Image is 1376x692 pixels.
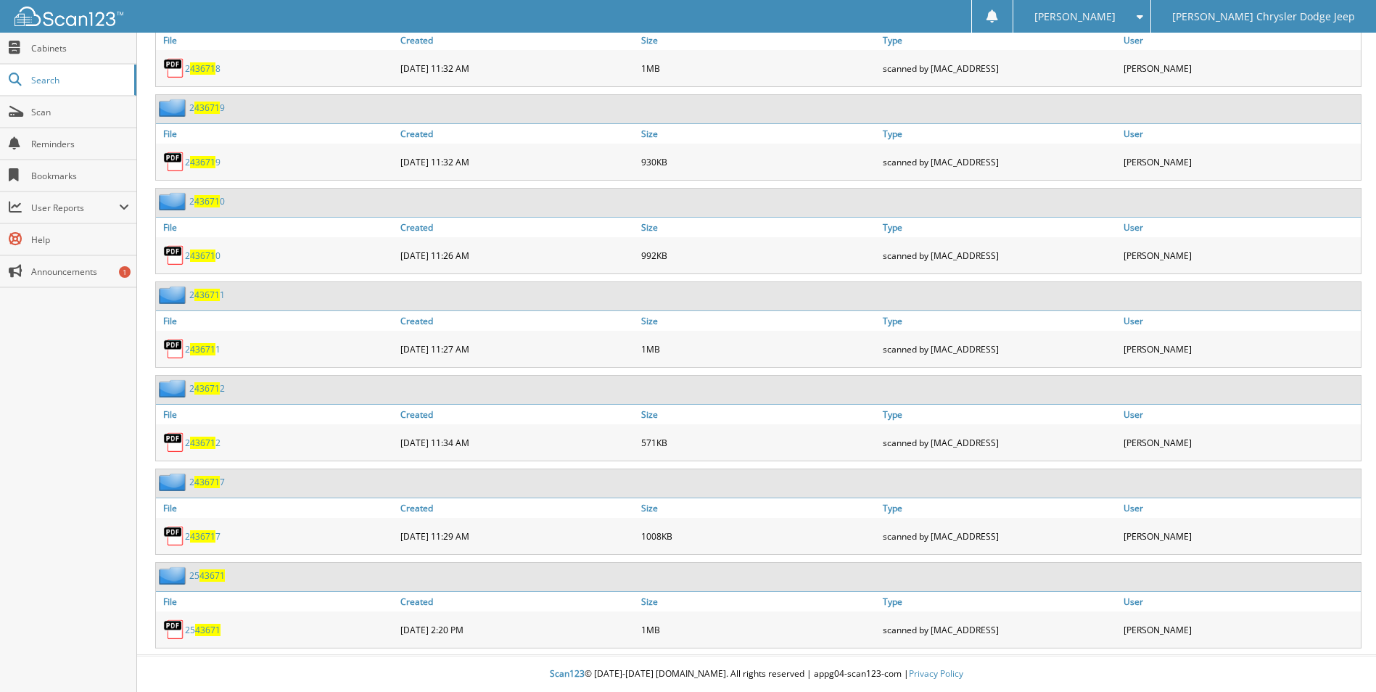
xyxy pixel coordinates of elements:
a: File [156,311,397,331]
span: 43671 [190,62,215,75]
span: 43671 [190,437,215,449]
a: User [1120,405,1361,424]
iframe: Chat Widget [1303,622,1376,692]
span: 43671 [194,289,220,301]
a: User [1120,311,1361,331]
a: 2436712 [185,437,221,449]
div: 1MB [638,54,878,83]
div: scanned by [MAC_ADDRESS] [879,615,1120,644]
div: 571KB [638,428,878,457]
a: Created [397,592,638,611]
a: Created [397,405,638,424]
a: 2436717 [185,530,221,543]
a: Created [397,311,638,331]
img: folder2.png [159,99,189,117]
a: 2436719 [189,102,225,114]
img: folder2.png [159,192,189,210]
span: 43671 [194,382,220,395]
img: PDF.png [163,151,185,173]
img: PDF.png [163,432,185,453]
a: Created [397,124,638,144]
div: [DATE] 11:29 AM [397,522,638,551]
a: Size [638,30,878,50]
div: scanned by [MAC_ADDRESS] [879,428,1120,457]
a: 2436719 [185,156,221,168]
a: User [1120,124,1361,144]
a: Type [879,30,1120,50]
div: [DATE] 11:26 AM [397,241,638,270]
div: 930KB [638,147,878,176]
a: Type [879,592,1120,611]
div: [PERSON_NAME] [1120,615,1361,644]
a: Created [397,218,638,237]
span: 43671 [190,343,215,355]
div: [DATE] 11:27 AM [397,334,638,363]
img: folder2.png [159,379,189,398]
span: 43671 [190,250,215,262]
span: Announcements [31,265,129,278]
a: 2436710 [189,195,225,207]
img: PDF.png [163,619,185,640]
div: scanned by [MAC_ADDRESS] [879,334,1120,363]
a: Type [879,498,1120,518]
a: 2543671 [185,624,221,636]
a: 2436718 [185,62,221,75]
a: Size [638,405,878,424]
a: User [1120,592,1361,611]
div: [PERSON_NAME] [1120,54,1361,83]
div: scanned by [MAC_ADDRESS] [879,241,1120,270]
a: File [156,124,397,144]
div: scanned by [MAC_ADDRESS] [879,522,1120,551]
span: [PERSON_NAME] Chrysler Dodge Jeep [1172,12,1355,21]
a: User [1120,498,1361,518]
img: folder2.png [159,286,189,304]
a: Size [638,592,878,611]
div: [PERSON_NAME] [1120,522,1361,551]
a: Type [879,124,1120,144]
a: 2543671 [189,569,225,582]
div: 1MB [638,334,878,363]
a: 2436711 [185,343,221,355]
a: Size [638,498,878,518]
a: File [156,498,397,518]
div: [PERSON_NAME] [1120,147,1361,176]
div: 1008KB [638,522,878,551]
div: scanned by [MAC_ADDRESS] [879,54,1120,83]
img: PDF.png [163,338,185,360]
a: Size [638,311,878,331]
span: 43671 [199,569,225,582]
span: Search [31,74,127,86]
span: 43671 [194,102,220,114]
span: Scan [31,106,129,118]
img: folder2.png [159,567,189,585]
a: 2436717 [189,476,225,488]
span: Bookmarks [31,170,129,182]
span: User Reports [31,202,119,214]
div: [DATE] 2:20 PM [397,615,638,644]
a: User [1120,218,1361,237]
img: PDF.png [163,244,185,266]
div: [DATE] 11:32 AM [397,54,638,83]
div: © [DATE]-[DATE] [DOMAIN_NAME]. All rights reserved | appg04-scan123-com | [137,656,1376,692]
span: 43671 [194,476,220,488]
a: 2436710 [185,250,221,262]
div: [DATE] 11:34 AM [397,428,638,457]
a: File [156,218,397,237]
a: Type [879,218,1120,237]
a: Created [397,30,638,50]
a: Privacy Policy [909,667,963,680]
a: File [156,30,397,50]
a: File [156,592,397,611]
span: 43671 [195,624,221,636]
a: Type [879,311,1120,331]
img: scan123-logo-white.svg [15,7,123,26]
div: 992KB [638,241,878,270]
span: Help [31,234,129,246]
a: Size [638,218,878,237]
div: 1MB [638,615,878,644]
div: [PERSON_NAME] [1120,428,1361,457]
a: Type [879,405,1120,424]
div: [DATE] 11:32 AM [397,147,638,176]
div: [PERSON_NAME] [1120,241,1361,270]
